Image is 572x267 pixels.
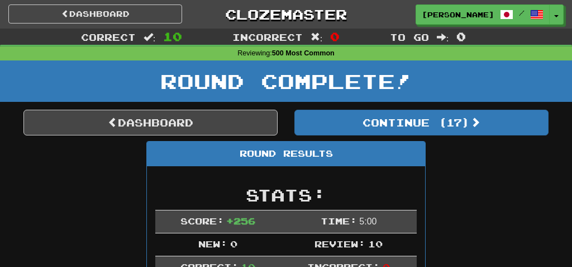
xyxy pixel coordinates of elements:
[198,238,227,249] span: New:
[4,70,568,92] h1: Round Complete!
[155,186,417,204] h2: Stats:
[368,238,383,249] span: 10
[163,30,182,43] span: 10
[390,31,429,43] span: To go
[311,32,323,42] span: :
[180,216,224,226] span: Score:
[416,4,550,25] a: [PERSON_NAME] /
[314,238,365,249] span: Review:
[330,30,340,43] span: 0
[437,32,449,42] span: :
[8,4,182,24] a: Dashboard
[144,32,156,42] span: :
[230,238,237,249] span: 0
[519,9,525,17] span: /
[456,30,466,43] span: 0
[23,110,278,135] a: Dashboard
[226,216,255,226] span: + 256
[199,4,373,24] a: Clozemaster
[147,142,425,166] div: Round Results
[359,217,376,226] span: 5 : 0 0
[294,110,549,135] button: Continue (17)
[232,31,303,43] span: Incorrect
[272,49,335,57] strong: 500 Most Common
[422,10,494,20] span: [PERSON_NAME]
[321,216,357,226] span: Time:
[81,31,136,43] span: Correct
